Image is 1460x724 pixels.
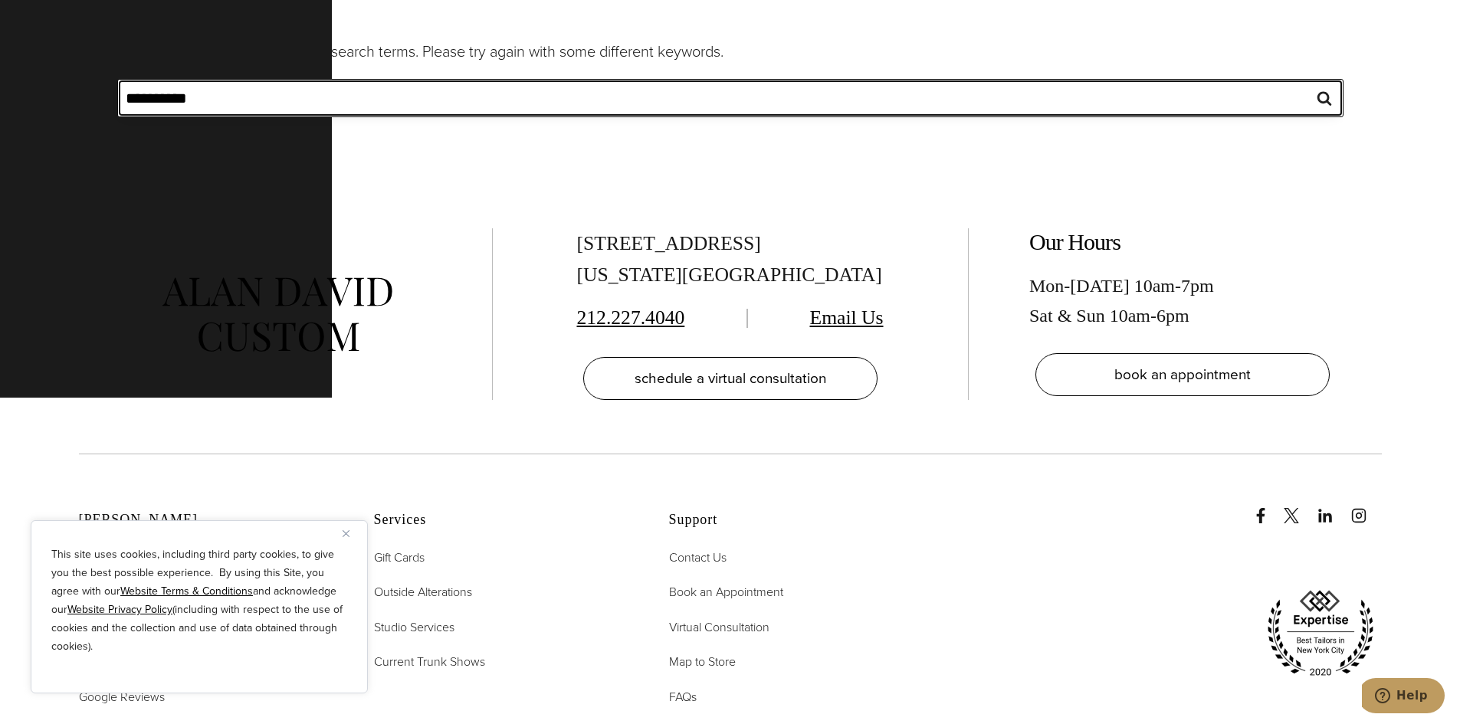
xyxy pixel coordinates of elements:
a: Google Reviews [79,687,165,707]
span: Outside Alterations [374,583,472,601]
button: Close [343,524,361,542]
span: Virtual Consultation [669,618,769,636]
a: Outside Alterations [374,582,472,602]
a: Current Trunk Shows [374,652,485,672]
a: Facebook [1253,493,1281,523]
span: Book an Appointment [669,583,783,601]
a: Email Us [810,306,884,329]
a: instagram [1351,493,1382,523]
span: book an appointment [1114,363,1251,385]
div: Mon-[DATE] 10am-7pm Sat & Sun 10am-6pm [1029,271,1336,330]
a: Studio Services [374,618,454,637]
div: [STREET_ADDRESS] [US_STATE][GEOGRAPHIC_DATA] [577,228,884,291]
img: Close [343,530,349,537]
nav: Services Footer Nav [374,548,631,672]
span: Gift Cards [374,549,425,566]
h2: Services [374,512,631,529]
span: Contact Us [669,549,727,566]
h2: [PERSON_NAME] [79,512,336,529]
span: Studio Services [374,618,454,636]
h2: Support [669,512,926,529]
a: Website Terms & Conditions [120,583,253,599]
a: Virtual Consultation [669,618,769,637]
img: expertise, best tailors in new york city 2020 [1259,585,1382,683]
a: Contact Us [669,548,727,568]
img: alan david custom [162,277,392,352]
h2: Our Hours [1029,228,1336,256]
a: book an appointment [1035,353,1330,396]
span: Google Reviews [79,688,165,706]
a: x/twitter [1284,493,1314,523]
a: linkedin [1317,493,1348,523]
span: schedule a virtual consultation [635,367,826,389]
a: FAQs [669,687,697,707]
span: Current Trunk Shows [374,653,485,670]
a: Gift Cards [374,548,425,568]
span: FAQs [669,688,697,706]
a: schedule a virtual consultation [583,357,878,400]
p: This site uses cookies, including third party cookies, to give you the best possible experience. ... [51,545,347,656]
span: Map to Store [669,653,736,670]
a: Website Privacy Policy [67,601,172,618]
a: Map to Store [669,652,736,672]
iframe: Opens a widget where you can chat to one of our agents [1362,678,1445,716]
a: 212.227.4040 [577,306,685,329]
a: Book an Appointment [669,582,783,602]
p: Sorry, but nothing matched your search terms. Please try again with some different keywords. [117,39,1344,64]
